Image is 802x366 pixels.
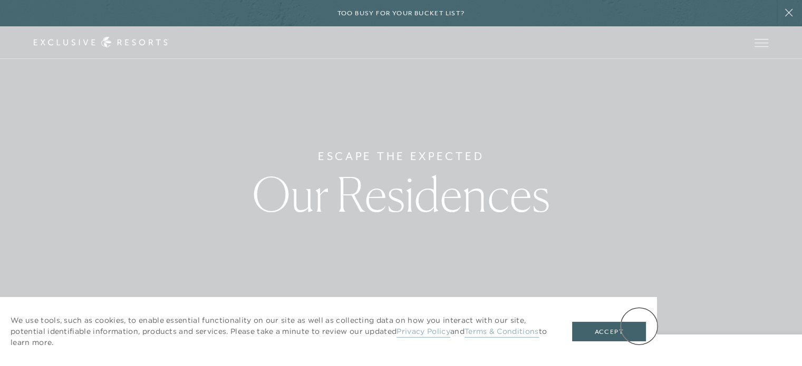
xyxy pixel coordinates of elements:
p: We use tools, such as cookies, to enable essential functionality on our site as well as collectin... [11,315,551,348]
a: Privacy Policy [397,327,450,338]
h6: Too busy for your bucket list? [337,8,465,18]
button: Accept [572,322,646,342]
h1: Our Residences [252,171,550,218]
button: Open navigation [755,39,768,46]
a: Terms & Conditions [465,327,539,338]
h6: Escape The Expected [318,148,484,165]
